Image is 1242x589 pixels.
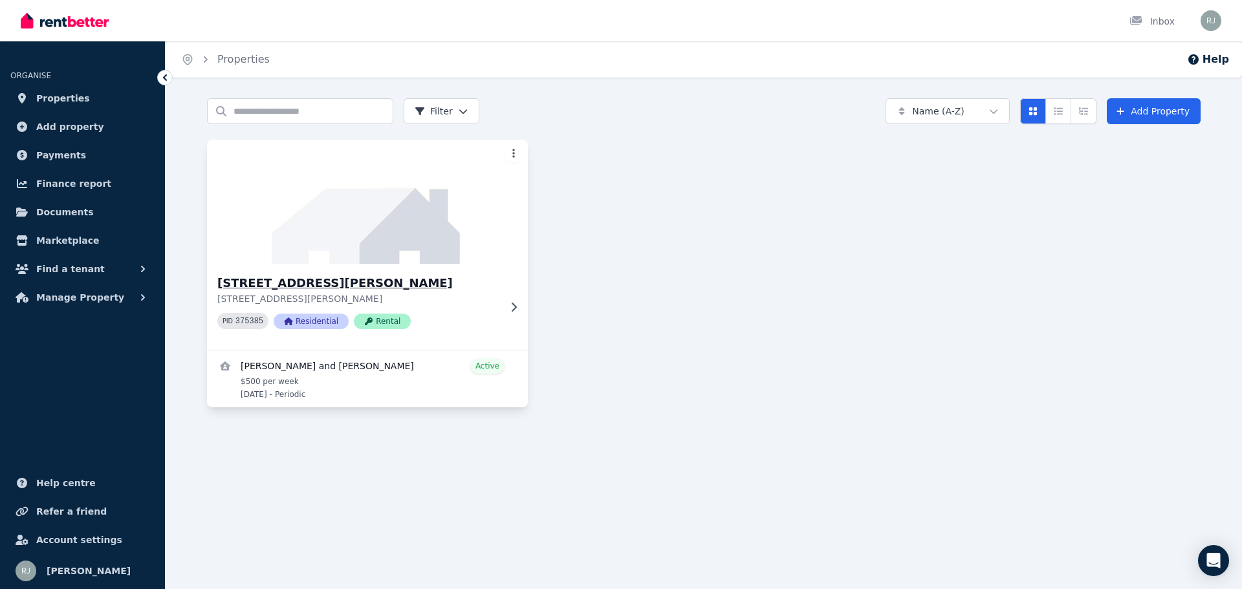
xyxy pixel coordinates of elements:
div: Inbox [1129,15,1175,28]
button: Manage Property [10,284,155,310]
a: Add Property [1107,98,1201,124]
p: [STREET_ADDRESS][PERSON_NAME] [217,292,499,305]
a: 16 Matthews Parade, Point Clare[STREET_ADDRESS][PERSON_NAME][STREET_ADDRESS][PERSON_NAME]PID 3753... [207,140,528,350]
a: Account settings [10,527,155,553]
a: Properties [10,85,155,111]
button: Name (A-Z) [886,98,1010,124]
a: View details for Shibin Varghese and Alphy George [207,350,528,407]
button: Compact list view [1045,98,1071,124]
a: Help centre [10,470,155,496]
span: Add property [36,119,104,134]
span: Find a tenant [36,261,105,277]
button: Filter [404,98,479,124]
nav: Breadcrumb [166,41,285,78]
span: Documents [36,204,94,220]
button: Card view [1020,98,1046,124]
img: Ranju John [16,561,36,581]
span: Manage Property [36,290,124,305]
a: Documents [10,199,155,225]
span: Marketplace [36,233,99,248]
span: ORGANISE [10,71,51,80]
span: Residential [274,314,349,329]
span: Help centre [36,475,96,491]
button: Help [1187,52,1229,67]
a: Add property [10,114,155,140]
span: Finance report [36,176,111,191]
h3: [STREET_ADDRESS][PERSON_NAME] [217,274,499,292]
span: Rental [354,314,411,329]
a: Payments [10,142,155,168]
span: Name (A-Z) [912,105,964,118]
img: RentBetter [21,11,109,30]
span: Properties [36,91,90,106]
span: [PERSON_NAME] [47,563,131,579]
img: 16 Matthews Parade, Point Clare [199,136,536,267]
small: PID [223,317,233,325]
a: Finance report [10,171,155,197]
div: Open Intercom Messenger [1198,545,1229,576]
code: 375385 [235,317,263,326]
a: Marketplace [10,228,155,253]
div: View options [1020,98,1096,124]
span: Account settings [36,532,122,548]
a: Properties [217,53,270,65]
button: More options [505,145,523,163]
span: Refer a friend [36,504,107,519]
span: Payments [36,147,86,163]
img: Ranju John [1201,10,1221,31]
button: Find a tenant [10,256,155,282]
button: Expanded list view [1071,98,1096,124]
a: Refer a friend [10,498,155,524]
span: Filter [415,105,453,118]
